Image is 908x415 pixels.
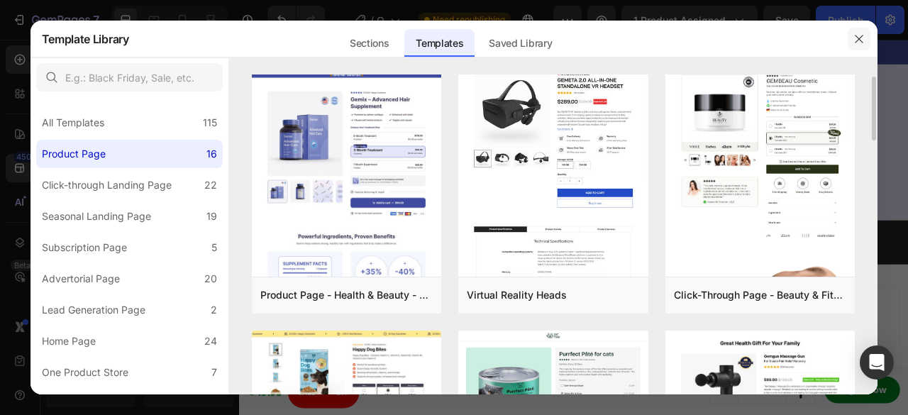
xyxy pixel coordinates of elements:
[42,239,127,256] div: Subscription Page
[206,208,217,225] div: 19
[384,338,459,353] div: Generate layout
[477,356,583,369] span: then drag & drop elements
[338,29,400,57] div: Sections
[42,145,106,162] div: Product Page
[638,241,672,275] img: Alt Image
[404,29,475,57] div: Templates
[42,177,172,194] div: Click-through Landing Page
[273,338,359,353] div: Choose templates
[42,270,120,287] div: Advertorial Page
[36,63,223,92] input: E.g.: Black Friday, Sale, etc.
[477,29,563,57] div: Saved Library
[204,270,217,287] div: 20
[211,301,217,319] div: 2
[42,208,151,225] div: Seasonal Landing Page
[237,7,629,23] strong: Exclusive Deal for Returning Visitors: $20 Off + 30-Day Guarantee
[211,239,217,256] div: 5
[1,7,850,24] p: 💎
[42,21,129,57] h2: Template Library
[42,114,104,131] div: All Templates
[488,338,575,353] div: Add blank section
[42,301,145,319] div: Lead Generation Page
[860,345,894,380] div: Open Intercom Messenger
[266,356,363,369] span: inspired by CRO experts
[42,333,96,350] div: Home Page
[180,247,626,270] p: Limited-time Offers | High Demand |
[331,25,688,40] p: What makes Gemix different from other hair supplements?
[260,287,433,304] div: Product Page - Health & Beauty - Hair Supplement
[206,145,217,162] div: 16
[204,177,217,194] div: 22
[455,248,626,268] span: $100 Off + FREE HELMET
[674,287,847,304] div: Click-Through Page - Beauty & Fitness - Cosmetic
[204,333,217,350] div: 24
[392,306,460,321] span: Add section
[382,356,458,369] span: from URL or image
[331,77,571,92] p: Is it suitable for vegans or vegetarians?
[42,364,128,381] div: One Product Store
[203,114,217,131] div: 115
[331,131,542,145] p: Is there a money-back guarantee?
[467,287,567,304] div: Virtual Reality Heads
[211,364,217,381] div: 7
